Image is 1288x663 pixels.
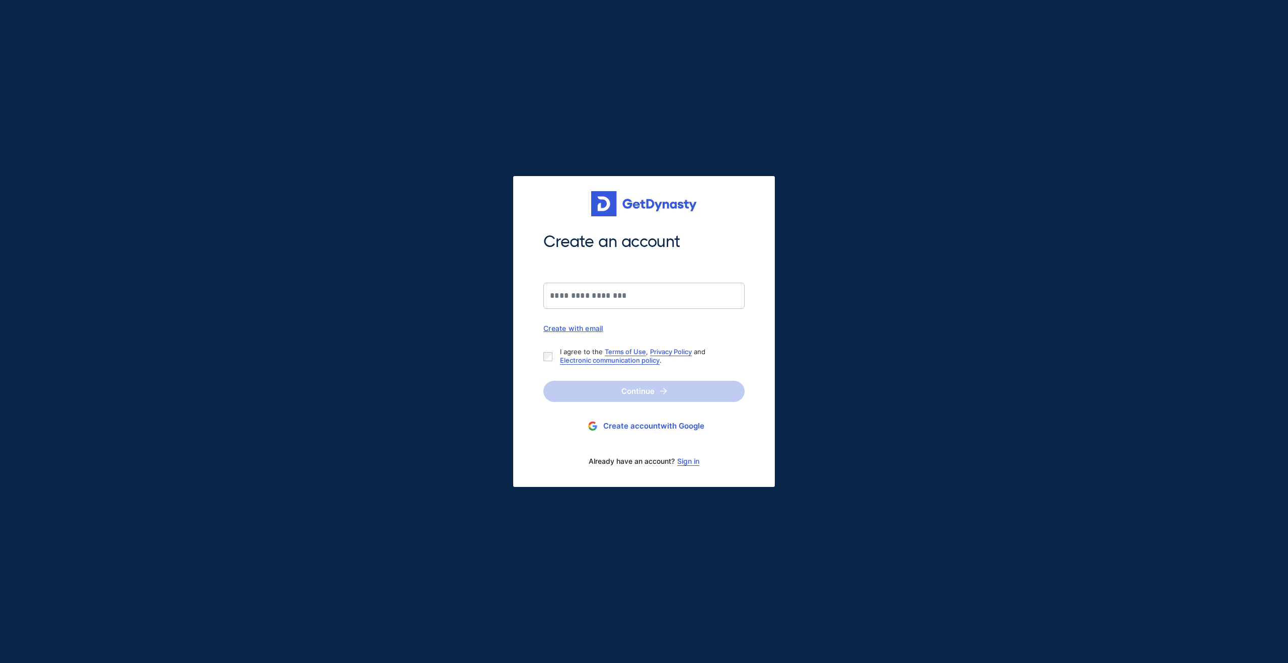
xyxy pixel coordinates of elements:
[650,348,692,356] a: Privacy Policy
[560,356,660,364] a: Electronic communication policy
[605,348,646,356] a: Terms of Use
[677,457,699,465] a: Sign in
[560,348,737,365] p: I agree to the , and .
[591,191,697,216] img: Get started for free with Dynasty Trust Company
[543,324,745,333] div: Create with email
[543,231,745,253] span: Create an account
[543,417,745,436] button: Create accountwith Google
[543,451,745,472] div: Already have an account?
